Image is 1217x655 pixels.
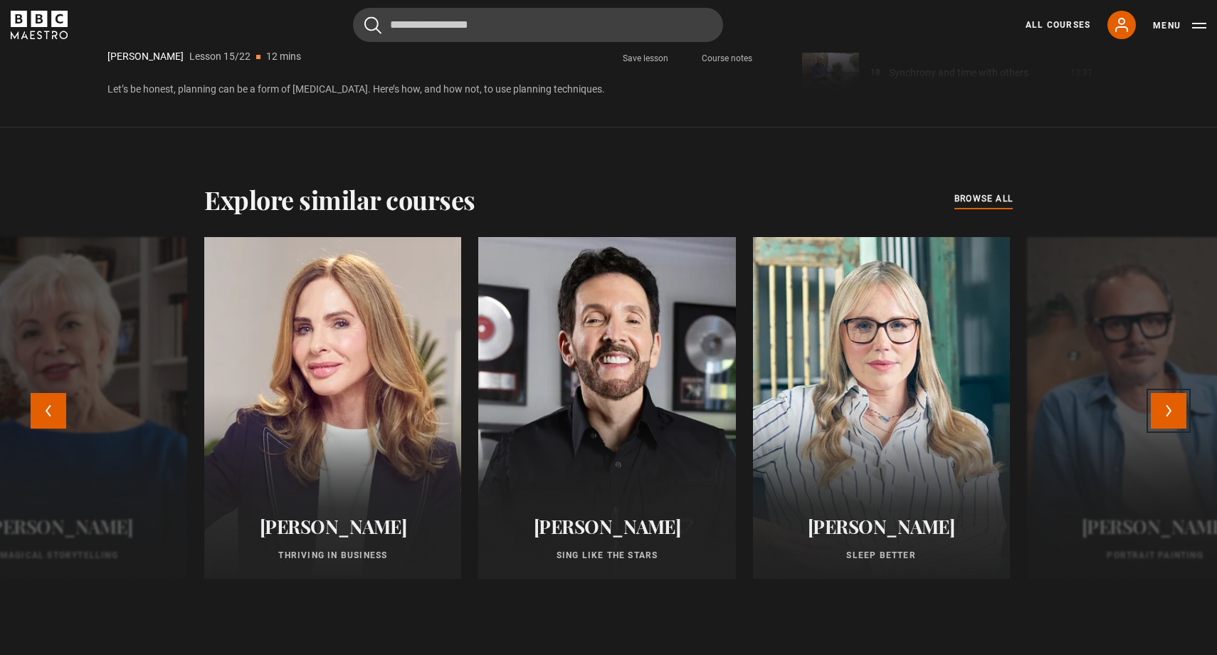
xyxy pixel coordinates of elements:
[495,515,718,538] h2: [PERSON_NAME]
[478,237,735,579] a: [PERSON_NAME] Sing Like the Stars
[954,192,1013,207] a: browse all
[495,549,718,562] p: Sing Like the Stars
[204,237,461,579] a: [PERSON_NAME] Thriving in Business
[1153,19,1206,33] button: Toggle navigation
[954,192,1013,206] span: browse all
[11,11,68,39] svg: BBC Maestro
[770,515,993,538] h2: [PERSON_NAME]
[107,82,768,97] p: Let’s be honest, planning can be a form of [MEDICAL_DATA]. Here’s how, and how not, to use planni...
[266,49,301,64] p: 12 mins
[1026,19,1090,31] a: All Courses
[189,49,251,64] p: Lesson 15/22
[221,549,444,562] p: Thriving in Business
[364,16,381,34] button: Submit the search query
[353,8,723,42] input: Search
[770,549,993,562] p: Sleep Better
[107,49,184,64] p: [PERSON_NAME]
[204,184,475,214] h2: Explore similar courses
[753,237,1010,579] a: [PERSON_NAME] Sleep Better
[221,515,444,538] h2: [PERSON_NAME]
